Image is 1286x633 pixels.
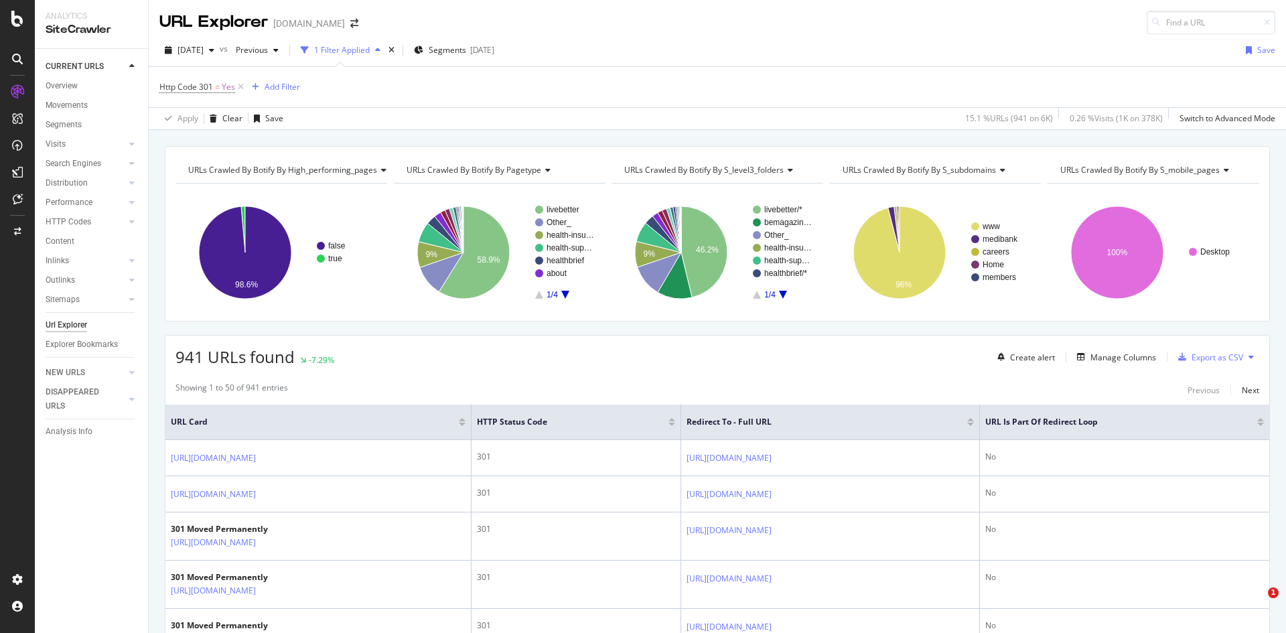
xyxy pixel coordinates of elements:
text: health-insu… [764,243,812,253]
span: URL is Part of Redirect Loop [985,416,1237,428]
a: [URL][DOMAIN_NAME] [171,584,256,597]
a: [URL][DOMAIN_NAME] [687,524,772,537]
div: Analytics [46,11,137,22]
text: www [982,222,1000,231]
text: true [328,254,342,263]
button: Segments[DATE] [409,40,500,61]
button: [DATE] [159,40,220,61]
a: Segments [46,118,139,132]
h4: URLs Crawled By Botify By pagetype [404,159,593,181]
button: Previous [230,40,284,61]
text: livebetter [547,205,579,214]
a: Visits [46,137,125,151]
div: CURRENT URLS [46,60,104,74]
text: 9% [644,249,656,259]
div: Create alert [1010,352,1055,363]
a: [URL][DOMAIN_NAME] [687,451,772,465]
h4: URLs Crawled By Botify By s_mobile_pages [1058,159,1247,181]
div: Search Engines [46,157,101,171]
div: 301 [477,571,675,583]
span: Yes [222,78,235,96]
text: members [983,273,1016,282]
a: Analysis Info [46,425,139,439]
a: Overview [46,79,139,93]
a: CURRENT URLS [46,60,125,74]
div: Save [265,113,283,124]
div: Next [1242,384,1259,396]
span: HTTP Status Code [477,416,648,428]
h4: URLs Crawled By Botify By s_level3_folders [622,159,811,181]
text: 46.2% [696,245,719,255]
button: Save [248,108,283,129]
div: 301 Moved Permanently [171,620,314,632]
div: Previous [1188,384,1220,396]
div: Apply [177,113,198,124]
div: [DOMAIN_NAME] [273,17,345,30]
a: Search Engines [46,157,125,171]
text: 100% [1107,248,1128,257]
svg: A chart. [612,194,823,311]
div: Clear [222,113,242,124]
button: Export as CSV [1173,346,1243,368]
button: Create alert [992,346,1055,368]
button: Apply [159,108,198,129]
div: Export as CSV [1192,352,1243,363]
div: Movements [46,98,88,113]
div: A chart. [830,194,1042,311]
div: Analysis Info [46,425,92,439]
div: 301 Moved Permanently [171,523,314,535]
a: DISAPPEARED URLS [46,385,125,413]
div: [DATE] [470,44,494,56]
button: Switch to Advanced Mode [1174,108,1275,129]
a: Sitemaps [46,293,125,307]
div: No [985,487,1264,499]
span: vs [220,43,230,54]
div: Distribution [46,176,88,190]
div: Inlinks [46,254,69,268]
a: Inlinks [46,254,125,268]
div: HTTP Codes [46,215,91,229]
text: health-sup… [764,256,810,265]
span: URLs Crawled By Botify By s_mobile_pages [1060,164,1220,175]
button: Clear [204,108,242,129]
div: 1 Filter Applied [314,44,370,56]
div: 301 Moved Permanently [171,571,314,583]
div: Outlinks [46,273,75,287]
div: DISAPPEARED URLS [46,385,113,413]
a: NEW URLS [46,366,125,380]
a: [URL][DOMAIN_NAME] [687,488,772,501]
text: Other_ [547,218,571,227]
svg: A chart. [1048,194,1259,311]
div: A chart. [394,194,605,311]
span: 1 [1268,587,1279,598]
a: Content [46,234,139,249]
div: A chart. [175,194,387,311]
text: 96% [896,280,912,289]
div: URL Explorer [159,11,268,33]
a: [URL][DOMAIN_NAME] [171,451,256,465]
div: Overview [46,79,78,93]
span: = [215,81,220,92]
span: 2025 Sep. 21st [177,44,204,56]
button: Save [1240,40,1275,61]
button: Add Filter [246,79,300,95]
div: Showing 1 to 50 of 941 entries [175,382,288,398]
text: livebetter/* [764,205,802,214]
text: Other_ [764,230,789,240]
div: 15.1 % URLs ( 941 on 6K ) [965,113,1053,124]
a: Outlinks [46,273,125,287]
div: Switch to Advanced Mode [1180,113,1275,124]
text: healthbrief [547,256,585,265]
div: 0.26 % Visits ( 1K on 378K ) [1070,113,1163,124]
div: SiteCrawler [46,22,137,38]
div: times [386,44,397,57]
div: Visits [46,137,66,151]
a: [URL][DOMAIN_NAME] [687,572,772,585]
text: careers [983,247,1009,257]
text: healthbrief/* [764,269,807,278]
a: Url Explorer [46,318,139,332]
text: bemagazin… [764,218,812,227]
text: about [547,269,567,278]
div: -7.29% [309,354,334,366]
span: URLs Crawled By Botify By pagetype [407,164,541,175]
